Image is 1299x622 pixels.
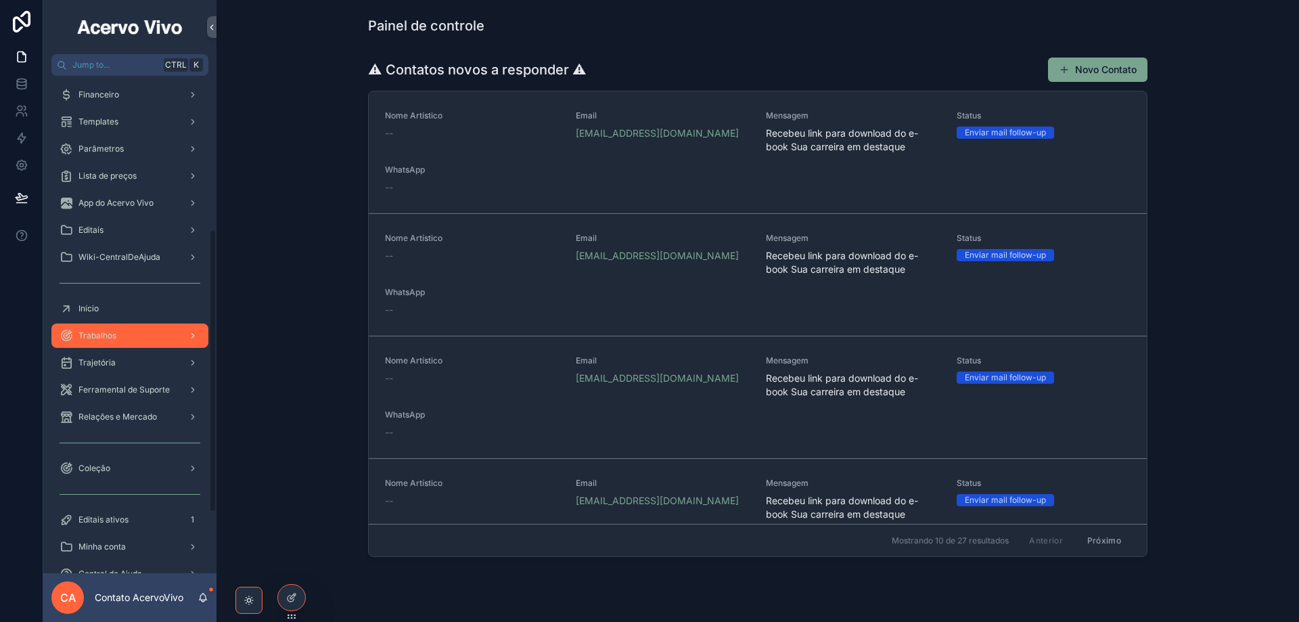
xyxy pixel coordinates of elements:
span: Email [576,233,750,244]
span: Editais [78,225,104,236]
a: App do Acervo Vivo [51,191,208,215]
a: Relações e Mercado [51,405,208,429]
span: Mensagem [766,233,940,244]
span: Lista de preços [78,171,137,181]
span: Trabalhos [78,330,116,341]
button: Jump to...CtrlK [51,54,208,76]
span: -- [385,303,393,317]
span: Recebeu link para download do e-book Sua carreira em destaque [766,249,940,276]
span: K [191,60,202,70]
span: WhatsApp [385,287,560,298]
span: Templates [78,116,118,127]
a: [EMAIL_ADDRESS][DOMAIN_NAME] [576,372,739,385]
a: Coleção [51,456,208,481]
a: Trajetória [51,351,208,375]
a: Central de Ajuda [51,562,208,586]
img: App logo [75,16,185,38]
a: Nome Artístico--Email[EMAIL_ADDRESS][DOMAIN_NAME]MensagemRecebeu link para download do e-book Sua... [369,336,1147,458]
span: App do Acervo Vivo [78,198,154,208]
p: Contato AcervoVivo [95,591,183,604]
div: 1 [184,512,200,528]
a: Ferramental de Suporte [51,378,208,402]
div: Enviar mail follow-up [965,249,1046,261]
a: Parâmetros [51,137,208,161]
div: scrollable content [43,76,216,573]
span: Central de Ajuda [78,569,142,579]
span: Ferramental de Suporte [78,384,170,395]
span: -- [385,372,393,385]
span: Relações e Mercado [78,412,157,422]
a: Editais [51,218,208,242]
span: Nome Artístico [385,355,560,366]
span: WhatsApp [385,164,560,175]
span: Status [957,478,1131,489]
a: Nome Artístico--Email[EMAIL_ADDRESS][DOMAIN_NAME]MensagemRecebeu link para download do e-book Sua... [369,213,1147,336]
span: Recebeu link para download do e-book Sua carreira em destaque [766,127,940,154]
button: Próximo [1078,530,1131,551]
span: Status [957,355,1131,366]
span: -- [385,127,393,140]
h1: Painel de controle [368,16,484,35]
span: Trajetória [78,357,116,368]
span: Email [576,355,750,366]
a: Nome Artístico--Email[EMAIL_ADDRESS][DOMAIN_NAME]MensagemRecebeu link para download do e-book Sua... [369,91,1147,213]
a: [EMAIL_ADDRESS][DOMAIN_NAME] [576,494,739,508]
span: Wiki-CentralDeAjuda [78,252,160,263]
span: Nome Artístico [385,110,560,121]
button: Novo Contato [1048,58,1147,82]
span: Mensagem [766,355,940,366]
span: Jump to... [72,60,158,70]
span: Email [576,110,750,121]
span: Minha conta [78,541,126,552]
a: Lista de preços [51,164,208,188]
div: Enviar mail follow-up [965,372,1046,384]
a: Nome Artístico--Email[EMAIL_ADDRESS][DOMAIN_NAME]MensagemRecebeu link para download do e-book Sua... [369,458,1147,581]
span: Mostrando 10 de 27 resultados [892,535,1009,546]
a: Início [51,296,208,321]
a: [EMAIL_ADDRESS][DOMAIN_NAME] [576,127,739,140]
span: Coleção [78,463,110,474]
span: Ctrl [164,58,188,72]
span: Recebeu link para download do e-book Sua carreira em destaque [766,494,940,521]
a: [EMAIL_ADDRESS][DOMAIN_NAME] [576,249,739,263]
span: WhatsApp [385,409,560,420]
span: Nome Artístico [385,233,560,244]
span: Recebeu link para download do e-book Sua carreira em destaque [766,372,940,399]
span: Editais ativos [78,514,129,525]
div: Enviar mail follow-up [965,494,1046,506]
span: Status [957,233,1131,244]
span: -- [385,181,393,194]
span: -- [385,494,393,508]
span: Status [957,110,1131,121]
span: Mensagem [766,110,940,121]
span: Financeiro [78,89,119,100]
a: Minha conta [51,535,208,559]
a: Wiki-CentralDeAjuda [51,245,208,269]
span: CA [60,590,76,606]
span: -- [385,426,393,439]
a: Trabalhos [51,324,208,348]
a: Templates [51,110,208,134]
a: Editais ativos1 [51,508,208,532]
a: Financeiro [51,83,208,107]
span: Início [78,303,99,314]
h1: ⚠ Contatos novos a responder ⚠ [368,60,587,79]
span: Parâmetros [78,143,124,154]
span: Nome Artístico [385,478,560,489]
span: Email [576,478,750,489]
span: Mensagem [766,478,940,489]
div: Enviar mail follow-up [965,127,1046,139]
span: -- [385,249,393,263]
